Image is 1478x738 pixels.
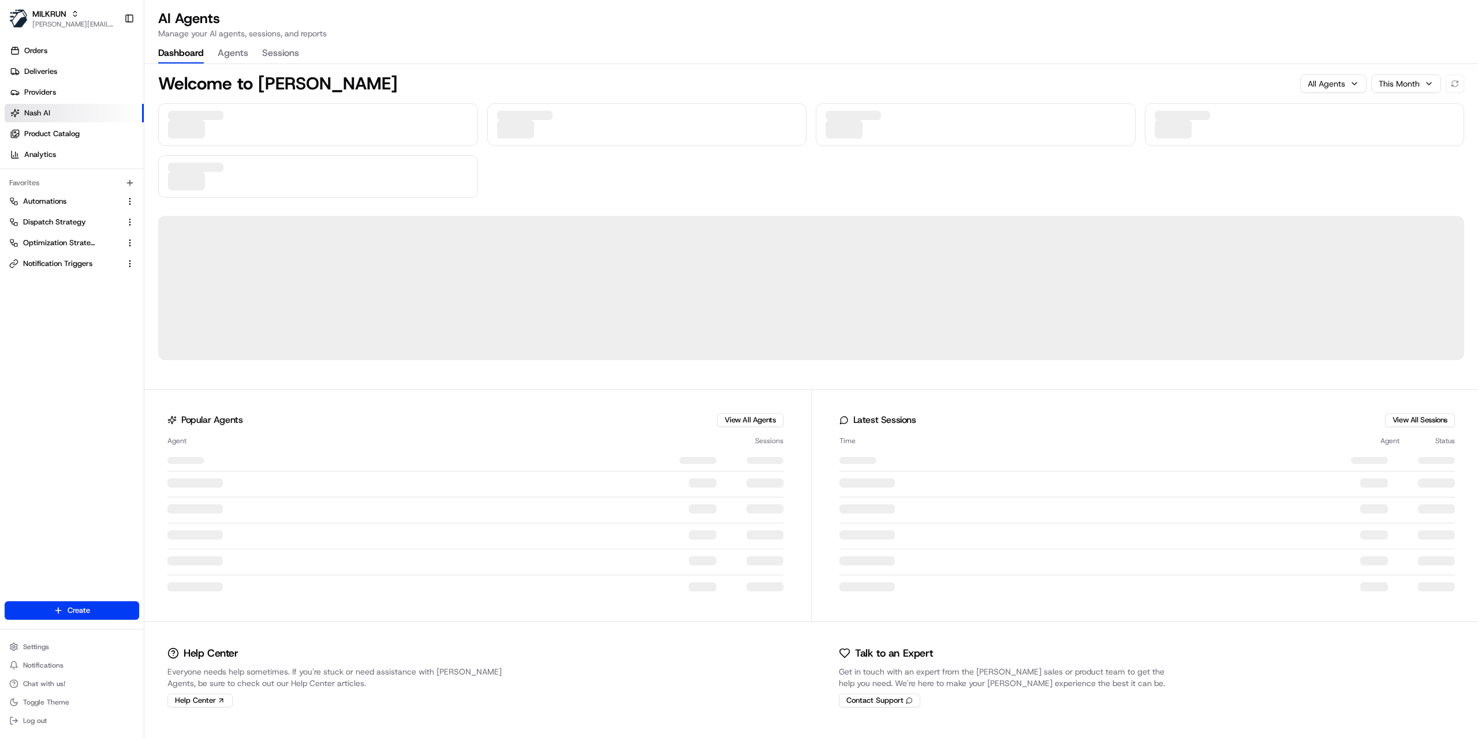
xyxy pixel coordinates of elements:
[5,713,139,729] button: Log out
[23,642,49,651] span: Settings
[167,694,233,707] button: Help Center
[9,217,121,227] a: Dispatch Strategy
[1393,415,1447,425] a: View All Sessions
[167,666,505,689] div: Everyone needs help sometimes. If you're stuck or need assistance with [PERSON_NAME] Agents, be s...
[5,5,120,32] button: MILKRUNMILKRUN[PERSON_NAME][EMAIL_ADDRESS][DOMAIN_NAME]
[853,415,916,425] h3: Latest Sessions
[5,104,144,122] a: Nash AI
[158,9,327,28] h1: AI Agents
[24,149,56,160] span: Analytics
[839,436,1040,445] div: Time
[1385,413,1455,427] button: View All Sessions
[717,413,783,427] button: View All Agents
[5,125,144,143] a: Product Catalog
[5,174,139,192] div: Favorites
[218,44,248,63] button: Agents
[24,87,56,98] span: Providers
[23,698,69,707] span: Toggle Theme
[167,436,716,445] div: Agent
[9,259,121,269] a: Notification Triggers
[23,259,92,269] span: Notification Triggers
[158,73,398,94] h1: Welcome to [PERSON_NAME]
[5,694,139,710] button: Toggle Theme
[5,42,144,60] a: Orders
[9,196,121,207] a: Automations
[5,657,139,673] button: Notifications
[32,8,66,20] button: MILKRUN
[184,645,238,661] p: Help Center
[5,62,144,81] a: Deliveries
[1409,436,1455,445] div: Status
[24,66,57,77] span: Deliveries
[5,213,139,231] button: Dispatch Strategy
[23,661,64,670] span: Notifications
[5,676,139,692] button: Chat with us!
[24,46,47,56] span: Orders
[23,238,96,248] span: Optimization Strategy
[32,20,115,29] button: [PERSON_NAME][EMAIL_ADDRESS][DOMAIN_NAME]
[23,217,86,227] span: Dispatch Strategy
[839,666,1177,689] div: Get in touch with an expert from the [PERSON_NAME] sales or product team to get the help you need...
[23,196,66,207] span: Automations
[5,234,139,252] button: Optimization Strategy
[158,28,327,39] p: Manage your AI agents, sessions, and reports
[5,601,139,620] button: Create
[1379,78,1420,89] span: This Month
[5,145,144,164] a: Analytics
[181,415,242,425] h3: Popular Agents
[9,9,28,28] img: MILKRUN
[9,238,121,248] a: Optimization Strategy
[23,679,65,688] span: Chat with us!
[1300,74,1367,93] button: All Agents
[5,639,139,655] button: Settings
[5,254,139,273] button: Notification Triggers
[1308,78,1345,89] span: All Agents
[24,108,50,118] span: Nash AI
[24,129,80,139] span: Product Catalog
[5,83,144,102] a: Providers
[839,694,920,707] button: Contact Support
[262,44,299,63] button: Sessions
[158,44,204,63] button: Dashboard
[1049,436,1399,445] div: Agent
[5,192,139,211] button: Automations
[855,645,932,661] p: Talk to an Expert
[68,605,90,616] span: Create
[725,415,775,425] a: View All Agents
[23,716,47,725] span: Log out
[726,436,783,445] div: Sessions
